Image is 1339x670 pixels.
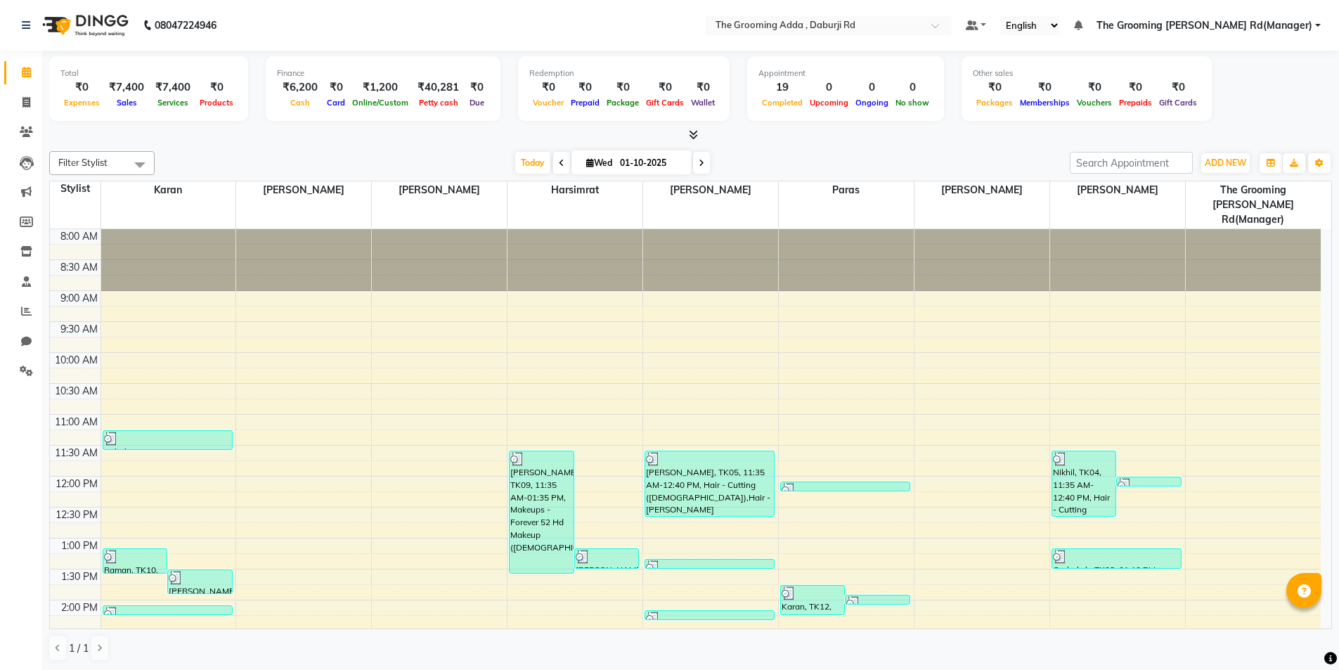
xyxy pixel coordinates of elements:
[349,79,412,96] div: ₹1,200
[58,539,101,553] div: 1:00 PM
[53,508,101,522] div: 12:30 PM
[58,600,101,615] div: 2:00 PM
[52,446,101,460] div: 11:30 AM
[758,67,933,79] div: Appointment
[758,79,806,96] div: 19
[58,569,101,584] div: 1:30 PM
[603,98,642,108] span: Package
[277,67,489,79] div: Finance
[507,181,642,199] span: Harsimrat
[779,181,914,199] span: Paras
[1050,181,1185,199] span: [PERSON_NAME]
[781,482,910,491] div: [PERSON_NAME], TK03, 12:05 PM-12:15 PM, Hair - Cutting ([DEMOGRAPHIC_DATA])
[643,181,778,199] span: [PERSON_NAME]
[69,641,89,656] span: 1 / 1
[103,549,167,573] div: Raman, TK10, 01:10 PM-01:35 PM, Ironing
[1073,98,1115,108] span: Vouchers
[806,98,852,108] span: Upcoming
[914,181,1049,199] span: [PERSON_NAME]
[1156,98,1201,108] span: Gift Cards
[196,79,237,96] div: ₹0
[155,6,216,45] b: 08047224946
[892,79,933,96] div: 0
[103,606,232,614] div: [PERSON_NAME], TK11, 02:05 PM-02:15 PM, Hair - Shaving ([DEMOGRAPHIC_DATA])
[52,384,101,399] div: 10:30 AM
[372,181,507,199] span: [PERSON_NAME]
[103,79,150,96] div: ₹7,400
[349,98,412,108] span: Online/Custom
[58,322,101,337] div: 9:30 AM
[645,611,774,619] div: [PERSON_NAME], TK13, 02:10 PM-02:20 PM, Hair - Cutting ([DEMOGRAPHIC_DATA])
[583,157,616,168] span: Wed
[36,6,132,45] img: logo
[58,229,101,244] div: 8:00 AM
[236,181,371,199] span: [PERSON_NAME]
[323,98,349,108] span: Card
[973,98,1016,108] span: Packages
[103,431,232,449] div: Rahul, TK01, 11:15 AM-11:35 AM, Hair - Cutting ([DEMOGRAPHIC_DATA]),Hair - [PERSON_NAME] ([DEMOGR...
[154,98,192,108] span: Services
[58,291,101,306] div: 9:00 AM
[53,477,101,491] div: 12:00 PM
[60,67,237,79] div: Total
[642,98,687,108] span: Gift Cards
[575,549,639,568] div: [PERSON_NAME], TK06, 01:10 PM-01:30 PM, Threading - Eyebrows Threading ([DEMOGRAPHIC_DATA]),Threa...
[1280,614,1325,656] iframe: chat widget
[645,451,774,516] div: [PERSON_NAME], TK05, 11:35 AM-12:40 PM, Hair - Cutting ([DEMOGRAPHIC_DATA]),Hair - [PERSON_NAME] ...
[1115,79,1156,96] div: ₹0
[1117,477,1181,486] div: [PERSON_NAME], TK02, 12:00 PM-12:10 PM, Hair - [PERSON_NAME] ([DEMOGRAPHIC_DATA])
[1186,181,1321,228] span: The Grooming [PERSON_NAME] Rd(Manager)
[616,153,686,174] input: 2025-10-01
[1070,152,1193,174] input: Search Appointment
[1016,98,1073,108] span: Memberships
[529,79,567,96] div: ₹0
[466,98,488,108] span: Due
[196,98,237,108] span: Products
[687,98,718,108] span: Wallet
[58,260,101,275] div: 8:30 AM
[415,98,462,108] span: Petty cash
[465,79,489,96] div: ₹0
[52,415,101,430] div: 11:00 AM
[101,181,236,199] span: Karan
[168,570,232,593] div: [PERSON_NAME], TK06, 01:30 PM-01:55 PM, Ironing
[150,79,196,96] div: ₹7,400
[781,586,845,614] div: Karan, TK12, 01:45 PM-02:15 PM, Hair - Hair Styling Men ([DEMOGRAPHIC_DATA])
[1156,79,1201,96] div: ₹0
[603,79,642,96] div: ₹0
[323,79,349,96] div: ₹0
[567,98,603,108] span: Prepaid
[687,79,718,96] div: ₹0
[412,79,465,96] div: ₹40,281
[1052,549,1181,568] div: Gurbaksh, TK08, 01:10 PM-01:30 PM, Hair - Cutting ([DEMOGRAPHIC_DATA]),Hair - [PERSON_NAME] ([DEM...
[758,98,806,108] span: Completed
[277,79,323,96] div: ₹6,200
[806,79,852,96] div: 0
[1115,98,1156,108] span: Prepaids
[846,595,910,604] div: [PERSON_NAME], TK06, 01:55 PM-02:05 PM, Hair - Cutting ([DEMOGRAPHIC_DATA])
[60,79,103,96] div: ₹0
[892,98,933,108] span: No show
[642,79,687,96] div: ₹0
[852,79,892,96] div: 0
[567,79,603,96] div: ₹0
[287,98,313,108] span: Cash
[973,79,1016,96] div: ₹0
[515,152,550,174] span: Today
[113,98,141,108] span: Sales
[510,451,574,573] div: [PERSON_NAME], TK09, 11:35 AM-01:35 PM, Makeups - Forever 52 Hd Makeup ([DEMOGRAPHIC_DATA])
[645,560,774,568] div: [PERSON_NAME], TK07, 01:20 PM-01:30 PM, Hair - [PERSON_NAME] ([DEMOGRAPHIC_DATA])
[50,181,101,196] div: Stylist
[1073,79,1115,96] div: ₹0
[529,67,718,79] div: Redemption
[1016,79,1073,96] div: ₹0
[58,157,108,168] span: Filter Stylist
[60,98,103,108] span: Expenses
[973,67,1201,79] div: Other sales
[1205,157,1246,168] span: ADD NEW
[529,98,567,108] span: Voucher
[52,353,101,368] div: 10:00 AM
[1052,451,1116,516] div: Nikhil, TK04, 11:35 AM-12:40 PM, Hair - Cutting ([DEMOGRAPHIC_DATA]),Hair - [PERSON_NAME] ([DEMOG...
[1201,153,1250,173] button: ADD NEW
[852,98,892,108] span: Ongoing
